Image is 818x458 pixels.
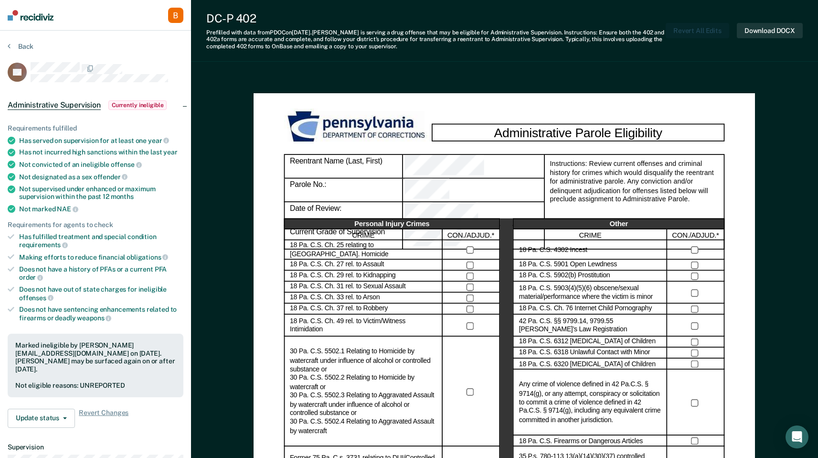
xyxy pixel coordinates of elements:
label: 18 Pa. C.S. Ch. 49 rel. to Victim/Witness Intimidation [290,317,436,335]
span: obligations [127,253,168,261]
div: CON./ADJUD.* [668,229,725,240]
button: Back [8,42,33,51]
label: 18 Pa. C.S. Firearms or Dangerous Articles [519,437,643,446]
span: offender [94,173,128,181]
div: Reentrant Name (Last, First) [403,154,544,179]
span: year [163,148,177,156]
div: Has served on supervision for at least one [19,136,183,145]
label: 18 Pa. C.S. 6312 [MEDICAL_DATA] of Children [519,338,656,347]
label: 18 Pa. C.S. Ch. 76 Internet Child Pornography [519,305,652,314]
dt: Supervision [8,443,183,451]
label: 18 Pa. C.S. 5902(b) Prostitution [519,272,610,281]
label: 18 Pa. C.S. Ch. 33 rel. to Arson [290,294,380,303]
div: Does not have out of state charges for ineligible [19,285,183,302]
div: Does not have a history of PFAs or a current PFA order [19,265,183,282]
span: Currently ineligible [108,100,167,110]
div: Requirements for agents to check [8,221,183,229]
label: 18 Pa. C.S. Ch. 29 rel. to Kidnapping [290,272,395,281]
label: 18 Pa. C.S. 6318 Unlawful Contact with Minor [519,349,650,358]
label: 18 Pa. C.S. Ch. 27 rel. to Assault [290,261,384,270]
div: Making efforts to reduce financial [19,253,183,262]
div: Does not have sentencing enhancements related to firearms or deadly [19,305,183,322]
label: 18 Pa. C.S. Ch. 37 rel. to Robbery [290,305,388,314]
label: 18 Pa. C.S. 5903(4)(5)(6) obscene/sexual material/performance where the victim is minor [519,284,661,302]
span: months [111,193,134,200]
div: Not convicted of an ineligible [19,160,183,169]
span: offenses [19,294,53,302]
div: Prefilled with data from PDOC on [DATE] . [PERSON_NAME] is serving a drug offense that may be eli... [206,29,666,50]
button: Update status [8,409,75,428]
div: Not eligible reasons: UNREPORTED [15,382,176,390]
button: Download DOCX [737,23,803,39]
div: Has fulfilled treatment and special condition [19,233,183,249]
div: CRIME [513,229,668,240]
div: Administrative Parole Eligibility [432,123,724,142]
div: Other [513,218,725,229]
label: 18 Pa. C.S. Ch. 25 relating to [GEOGRAPHIC_DATA]. Homicide [290,241,436,259]
div: Reentrant Name (Last, First) [284,154,403,179]
span: Administrative Supervision [8,100,101,110]
div: Not designated as a sex [19,173,183,181]
label: 18 Pa. C.S. 4302 Incest [519,246,587,254]
div: Date of Review: [403,203,544,226]
span: Revert Changes [79,409,128,428]
div: Open Intercom Messenger [786,425,808,448]
label: 42 Pa. C.S. §§ 9799.14, 9799.55 [PERSON_NAME]’s Law Registration [519,317,661,335]
img: Recidiviz [8,10,53,21]
span: weapons [77,314,111,322]
img: PDOC Logo [284,109,432,146]
div: Instructions: Review current offenses and criminal history for crimes which would disqualify the ... [544,154,724,250]
div: Date of Review: [284,203,403,226]
div: DC-P 402 [206,11,666,25]
span: NAE [57,205,78,213]
label: 18 Pa. C.S. 5901 Open Lewdness [519,261,617,270]
div: Personal Injury Crimes [284,218,500,229]
label: 30 Pa. C.S. 5502.1 Relating to Homicide by watercraft under influence of alcohol or controlled su... [290,348,436,436]
label: 18 Pa. C.S. 6320 [MEDICAL_DATA] of Children [519,360,656,369]
span: requirements [19,241,68,249]
div: Parole No.: [403,179,544,202]
div: CRIME [284,229,443,240]
span: year [148,137,169,144]
label: 18 Pa. C.S. Ch. 31 rel. to Sexual Assault [290,283,405,292]
div: Not supervised under enhanced or maximum supervision within the past 12 [19,185,183,201]
div: Has not incurred high sanctions within the last [19,148,183,156]
div: Parole No.: [284,179,403,202]
span: offense [111,161,142,168]
label: Any crime of violence defined in 42 Pa.C.S. § 9714(g), or any attempt, conspiracy or solicitation... [519,381,661,425]
div: Marked ineligible by [PERSON_NAME][EMAIL_ADDRESS][DOMAIN_NAME] on [DATE]. [PERSON_NAME] may be su... [15,341,176,373]
button: Revert All Edits [666,23,729,39]
div: CON./ADJUD.* [443,229,500,240]
div: Not marked [19,205,183,213]
div: Requirements fulfilled [8,124,183,132]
